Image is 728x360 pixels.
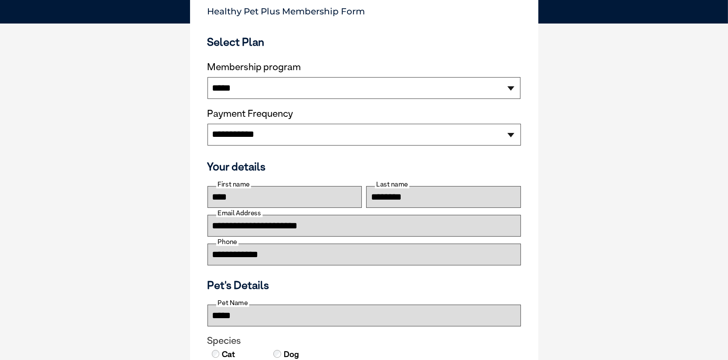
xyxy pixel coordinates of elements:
h3: Your details [208,160,521,173]
label: Payment Frequency [208,108,293,119]
label: Membership program [208,61,521,73]
legend: Species [208,335,521,346]
h3: Pet's Details [204,278,524,292]
h3: Select Plan [208,35,521,48]
label: Email Address [216,209,262,217]
label: First name [216,180,251,188]
label: Phone [216,238,238,246]
label: Last name [375,180,409,188]
p: Healthy Pet Plus Membership Form [208,2,521,17]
